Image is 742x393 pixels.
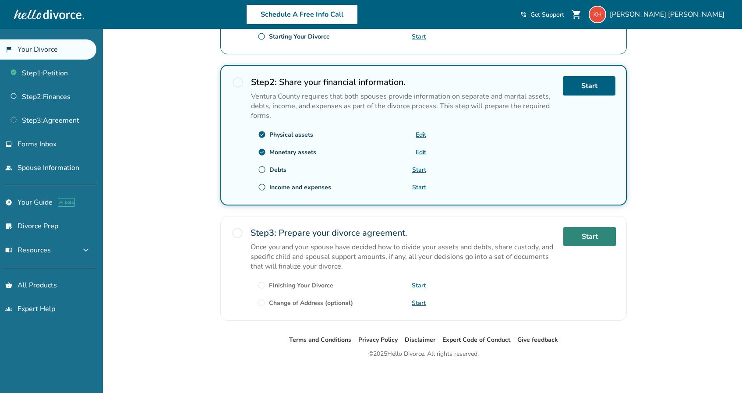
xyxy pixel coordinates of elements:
span: [PERSON_NAME] [PERSON_NAME] [610,10,728,19]
div: Monetary assets [269,148,316,156]
a: Start [412,166,426,174]
span: inbox [5,141,12,148]
span: menu_book [5,247,12,254]
div: Debts [269,166,286,174]
li: Give feedback [517,335,558,345]
span: list_alt_check [5,223,12,230]
span: expand_more [81,245,91,255]
h2: Share your financial information. [251,76,556,88]
span: radio_button_unchecked [258,299,265,307]
a: Edit [416,131,426,139]
span: AI beta [58,198,75,207]
span: people [5,164,12,171]
div: Finishing Your Divorce [269,281,333,290]
a: Expert Code of Conduct [442,336,510,344]
span: check_circle [258,131,266,138]
span: phone_in_talk [520,11,527,18]
span: check_circle [258,148,266,156]
a: Start [412,299,426,307]
div: Change of Address (optional) [269,299,353,307]
a: Schedule A Free Info Call [246,4,358,25]
a: Start [563,76,615,96]
span: radio_button_unchecked [258,183,266,191]
a: phone_in_talkGet Support [520,11,564,19]
span: flag_2 [5,46,12,53]
iframe: Chat Widget [698,351,742,393]
div: Starting Your Divorce [269,32,330,41]
h2: Prepare your divorce agreement. [251,227,556,239]
p: Ventura County requires that both spouses provide information on separate and marital assets, deb... [251,92,556,120]
a: Start [412,281,426,290]
span: radio_button_unchecked [258,166,266,173]
span: radio_button_unchecked [232,76,244,89]
span: groups [5,305,12,312]
a: Start [563,227,616,246]
span: radio_button_unchecked [231,227,244,239]
img: katiehutchinsonmft@gmail.com [589,6,606,23]
strong: Step 2 : [251,76,277,88]
span: shopping_cart [571,9,582,20]
div: Physical assets [269,131,313,139]
a: Privacy Policy [358,336,398,344]
span: radio_button_unchecked [258,281,265,289]
span: radio_button_unchecked [258,32,265,40]
span: Resources [5,245,51,255]
span: shopping_basket [5,282,12,289]
a: Start [412,183,426,191]
a: Start [412,32,426,41]
span: Get Support [530,11,564,19]
a: Edit [416,148,426,156]
a: Terms and Conditions [289,336,351,344]
p: Once you and your spouse have decided how to divide your assets and debts, share custody, and spe... [251,242,556,271]
span: Forms Inbox [18,139,57,149]
div: © 2025 Hello Divorce. All rights reserved. [368,349,479,359]
strong: Step 3 : [251,227,276,239]
div: Income and expenses [269,183,331,191]
li: Disclaimer [405,335,435,345]
span: explore [5,199,12,206]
